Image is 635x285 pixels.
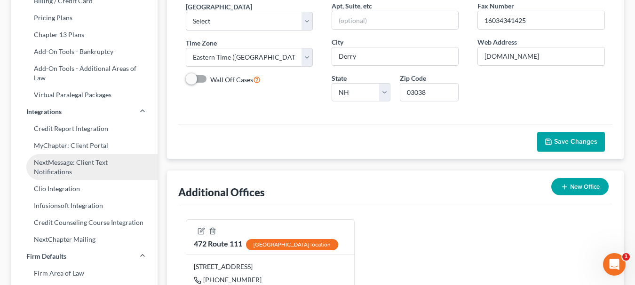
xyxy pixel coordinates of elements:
input: Enter fax... [478,11,604,29]
span: Save Changes [554,138,597,146]
a: Pricing Plans [11,9,158,26]
input: Enter web address.... [478,47,604,65]
button: New Office [551,178,609,195]
button: Save Changes [537,132,605,152]
a: Firm Area of Law [11,265,158,282]
a: Firm Defaults [11,248,158,265]
a: Add-On Tools - Additional Areas of Law [11,60,158,86]
label: State [332,73,347,83]
span: Firm Defaults [26,252,66,261]
label: [GEOGRAPHIC_DATA] [186,2,252,12]
label: City [332,37,343,47]
input: (optional) [332,11,458,29]
a: Virtual Paralegal Packages [11,86,158,103]
a: Add-On Tools - Bankruptcy [11,43,158,60]
div: 472 Route 111 [194,239,338,250]
label: Fax Number [477,1,514,11]
label: Zip Code [400,73,426,83]
iframe: Intercom live chat [603,253,626,276]
input: Enter city... [332,47,458,65]
label: Web Address [477,37,517,47]
a: Credit Report Integration [11,120,158,137]
span: Wall Off Cases [210,76,253,84]
a: MyChapter: Client Portal [11,137,158,154]
a: NextMessage: Client Text Notifications [11,154,158,180]
a: NextChapter Mailing [11,231,158,248]
a: Infusionsoft Integration [11,197,158,214]
span: [PHONE_NUMBER] [203,276,262,284]
div: [GEOGRAPHIC_DATA] location [246,239,338,250]
span: 1 [622,253,630,261]
div: [STREET_ADDRESS] [194,262,347,271]
label: Time Zone [186,38,217,48]
a: Clio Integration [11,180,158,197]
span: Integrations [26,107,62,116]
a: Integrations [11,103,158,120]
label: Apt, Suite, etc [332,1,372,11]
div: Additional Offices [178,185,265,199]
a: Chapter 13 Plans [11,26,158,43]
input: XXXXX [400,83,459,102]
a: Credit Counseling Course Integration [11,214,158,231]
